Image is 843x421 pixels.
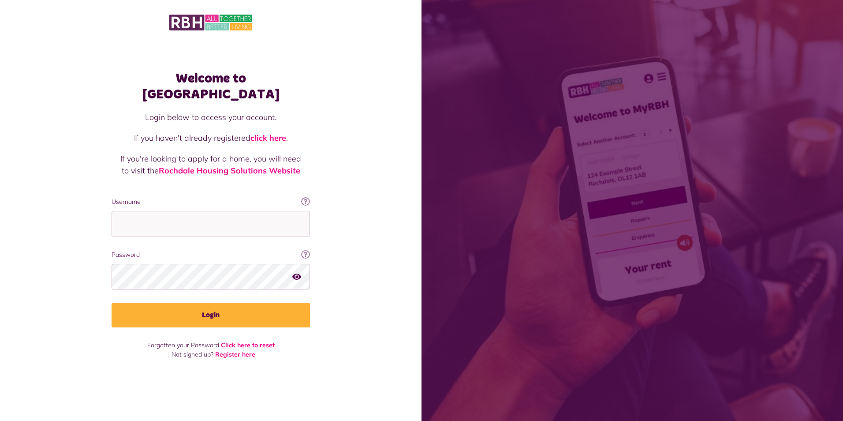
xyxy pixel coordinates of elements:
[120,111,301,123] p: Login below to access your account.
[112,71,310,102] h1: Welcome to [GEOGRAPHIC_DATA]
[215,350,255,358] a: Register here
[112,250,310,259] label: Password
[120,132,301,144] p: If you haven't already registered .
[112,197,310,207] label: Username
[112,303,310,327] button: Login
[172,350,213,358] span: Not signed up?
[169,13,252,32] img: MyRBH
[120,153,301,177] p: If you're looking to apply for a home, you will need to visit the
[147,341,219,349] span: Forgotten your Password
[250,133,286,143] a: click here
[221,341,275,349] a: Click here to reset
[159,165,300,176] a: Rochdale Housing Solutions Website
